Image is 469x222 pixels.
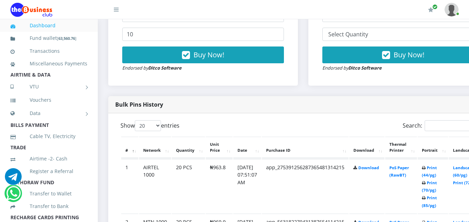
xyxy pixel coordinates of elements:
td: app_275391256287365481314215 [262,159,349,213]
th: Portrait: activate to sort column ascending [418,137,448,158]
a: Print (85/pg) [422,195,437,208]
input: Enter Quantity [122,28,284,41]
a: PoS Paper (RawBT) [389,165,409,178]
th: Download: activate to sort column ascending [349,137,384,158]
span: Renew/Upgrade Subscription [432,4,438,9]
img: User [445,3,459,16]
th: Thermal Printer: activate to sort column ascending [385,137,417,158]
a: Chat for support [6,190,21,202]
strong: Bulk Pins History [115,101,163,108]
th: Unit Price: activate to sort column ascending [206,137,233,158]
th: Purchase ID: activate to sort column ascending [262,137,349,158]
small: Endorsed by [122,65,182,71]
td: 1 [121,159,138,213]
a: Transfer to Wallet [10,186,87,202]
a: Chat for support [5,173,22,185]
button: Buy Now! [122,46,284,63]
span: Buy Now! [394,50,424,59]
a: Print (70/pg) [422,180,437,193]
a: VTU [10,78,87,95]
strong: Ditco Software [148,65,182,71]
th: #: activate to sort column descending [121,137,138,158]
img: Logo [10,3,52,17]
a: Data [10,105,87,122]
td: AIRTEL 1000 [139,159,171,213]
select: Showentries [135,120,161,131]
a: Miscellaneous Payments [10,56,87,72]
small: Endorsed by [322,65,382,71]
b: 63,560.76 [58,36,75,41]
small: [ ] [57,36,76,41]
th: Date: activate to sort column ascending [233,137,261,158]
a: Dashboard [10,17,87,34]
a: Fund wallet[63,560.76] [10,30,87,46]
a: Airtime -2- Cash [10,151,87,167]
a: Download [358,165,379,170]
a: Transactions [10,43,87,59]
strong: Ditco Software [348,65,382,71]
th: Quantity: activate to sort column ascending [172,137,205,158]
a: Cable TV, Electricity [10,128,87,144]
a: Transfer to Bank [10,198,87,214]
a: Print (44/pg) [422,165,437,178]
span: Buy Now! [193,50,224,59]
td: 20 PCS [172,159,205,213]
td: ₦963.8 [206,159,233,213]
a: Vouchers [10,92,87,108]
td: [DATE] 07:51:07 AM [233,159,261,213]
i: Renew/Upgrade Subscription [428,7,433,13]
label: Show entries [120,120,179,131]
a: Register a Referral [10,163,87,179]
th: Network: activate to sort column ascending [139,137,171,158]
